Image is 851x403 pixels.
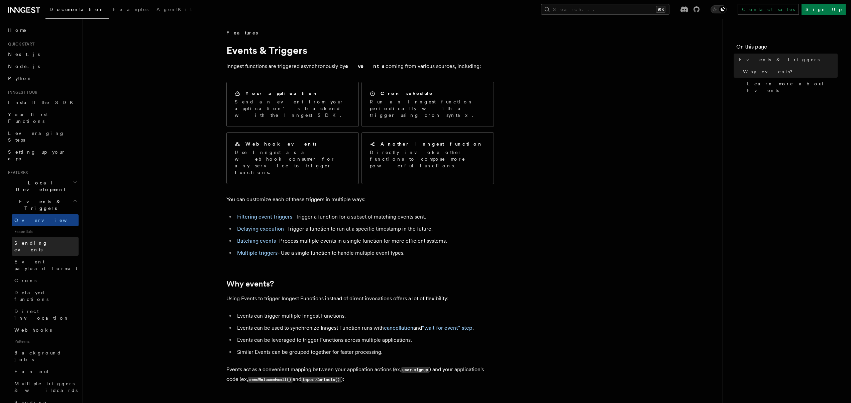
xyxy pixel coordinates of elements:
a: Event payload format [12,256,79,274]
span: Events & Triggers [739,56,820,63]
a: Why events? [226,279,274,289]
p: Run an Inngest function periodically with a trigger using cron syntax. [370,98,486,118]
a: Another Inngest functionDirectly invoke other functions to compose more powerful functions. [361,132,494,184]
p: Events act as a convenient mapping between your application actions (ex, ) and your application's... [226,365,494,384]
span: Features [226,29,258,36]
a: Multiple triggers & wildcards [12,378,79,396]
a: Python [5,72,79,84]
a: Webhook eventsUse Inngest as a webhook consumer for any service to trigger functions. [226,132,359,184]
p: You can customize each of these triggers in multiple ways: [226,195,494,204]
span: Node.js [8,64,40,69]
span: Multiple triggers & wildcards [14,381,78,393]
a: Leveraging Steps [5,127,79,146]
code: user.signup [401,367,429,373]
a: Contact sales [738,4,799,15]
span: Documentation [49,7,105,12]
li: Similar Events can be grouped together for faster processing. [235,347,494,357]
span: Event payload format [14,259,77,271]
p: Using Events to trigger Inngest Functions instead of direct invocations offers a lot of flexibility: [226,294,494,303]
a: Multiple triggers [237,250,278,256]
span: Local Development [5,179,73,193]
strong: events [345,63,386,69]
a: cancellation [384,325,413,331]
span: Inngest tour [5,90,37,95]
span: Python [8,76,32,81]
span: Webhooks [14,327,52,333]
a: Setting up your app [5,146,79,165]
h4: On this page [736,43,838,54]
button: Local Development [5,177,79,195]
span: Crons [14,278,36,283]
p: Send an event from your application’s backend with the Inngest SDK. [235,98,350,118]
a: Delaying execution [237,226,284,232]
span: Why events? [743,68,797,75]
button: Search...⌘K [541,4,669,15]
li: Events can be leveraged to trigger Functions across multiple applications. [235,335,494,345]
a: Delayed functions [12,287,79,305]
a: Sign Up [802,4,846,15]
button: Events & Triggers [5,195,79,214]
li: Events can trigger multiple Inngest Functions. [235,311,494,321]
span: Overview [14,218,83,223]
h2: Your application [245,90,318,97]
a: Events & Triggers [736,54,838,66]
a: Documentation [45,2,109,19]
p: Directly invoke other functions to compose more powerful functions. [370,149,486,169]
a: “wait for event” step [422,325,472,331]
span: Features [5,170,28,175]
button: Toggle dark mode [711,5,727,13]
a: Fan out [12,366,79,378]
a: Webhooks [12,324,79,336]
span: Delayed functions [14,290,48,302]
span: Essentials [12,226,79,237]
h2: Another Inngest function [381,141,483,147]
a: Why events? [740,66,838,78]
a: Learn more about Events [744,78,838,96]
span: Quick start [5,42,34,47]
kbd: ⌘K [656,6,665,13]
span: Learn more about Events [747,80,838,94]
li: Events can be used to synchronize Inngest Function runs with and . [235,323,494,333]
code: importContacts() [301,377,341,383]
span: AgentKit [156,7,192,12]
a: AgentKit [152,2,196,18]
h2: Webhook events [245,141,317,147]
a: Batching events [237,238,276,244]
span: Events & Triggers [5,198,73,212]
a: Cron scheduleRun an Inngest function periodically with a trigger using cron syntax. [361,82,494,127]
p: Use Inngest as a webhook consumer for any service to trigger functions. [235,149,350,176]
li: - Trigger a function to run at a specific timestamp in the future. [235,224,494,234]
span: Leveraging Steps [8,131,65,143]
span: Direct invocation [14,309,69,321]
a: Background jobs [12,347,79,366]
p: Inngest functions are triggered asynchronously by coming from various sources, including: [226,62,494,71]
span: Home [8,27,27,33]
a: Next.js [5,48,79,60]
a: Crons [12,274,79,287]
span: Install the SDK [8,100,77,105]
span: Setting up your app [8,149,66,161]
a: Your first Functions [5,108,79,127]
code: sendWelcomeEmail() [248,377,293,383]
a: Node.js [5,60,79,72]
span: Background jobs [14,350,62,362]
li: - Trigger a function for a subset of matching events sent. [235,212,494,222]
a: Sending events [12,237,79,256]
span: Examples [113,7,148,12]
h1: Events & Triggers [226,44,494,56]
span: Your first Functions [8,112,48,124]
li: - Process multiple events in a single function for more efficient systems. [235,236,494,246]
li: - Use a single function to handle multiple event types. [235,248,494,258]
span: Fan out [14,369,48,374]
a: Examples [109,2,152,18]
a: Filtering event triggers [237,214,292,220]
a: Home [5,24,79,36]
a: Overview [12,214,79,226]
h2: Cron schedule [381,90,433,97]
span: Sending events [14,240,48,252]
a: Install the SDK [5,96,79,108]
a: Your applicationSend an event from your application’s backend with the Inngest SDK. [226,82,359,127]
span: Next.js [8,52,40,57]
span: Patterns [12,336,79,347]
a: Direct invocation [12,305,79,324]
